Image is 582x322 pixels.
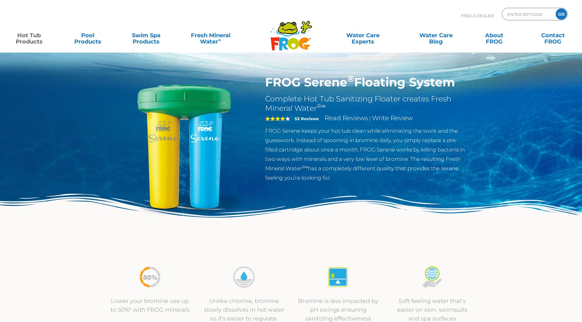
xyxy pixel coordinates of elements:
[232,265,256,289] img: icon-bromine-disolves
[265,126,470,182] p: FROG Serene keeps your hot tub clean while eliminating the work and the guesswork. Instead of spo...
[326,265,350,289] img: icon-atease-self-regulates
[369,115,371,121] span: |
[461,8,494,23] p: Find A Dealer
[265,94,470,113] h2: Complete Hot Tub Sanitizing Floater creates Fresh Mineral Water
[347,73,354,84] sup: ®
[556,8,567,20] input: GO
[317,103,326,110] sup: ®∞
[265,75,470,89] h1: FROG Serene Floating System
[182,29,239,42] a: Fresh MineralWater∞
[413,29,459,42] a: Water CareBlog
[372,114,413,122] a: Write Review
[302,165,308,169] sup: ®∞
[325,114,368,122] a: Read Reviews
[113,75,256,218] img: hot-tub-product-serene-floater.png
[138,265,162,289] img: icon-50percent-less
[123,29,169,42] a: Swim SpaProducts
[218,37,221,42] sup: ∞
[65,29,110,42] a: PoolProducts
[109,297,191,314] p: Lower your bromine use up to 50%* with FROG minerals
[472,29,517,42] a: AboutFROG
[420,265,444,289] img: icon-soft-feeling
[267,13,315,51] img: Frog Products Logo
[326,29,400,42] a: Water CareExperts
[530,29,576,42] a: ContactFROG
[265,116,285,121] span: 4
[6,29,52,42] a: Hot TubProducts
[295,116,319,121] strong: 53 Reviews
